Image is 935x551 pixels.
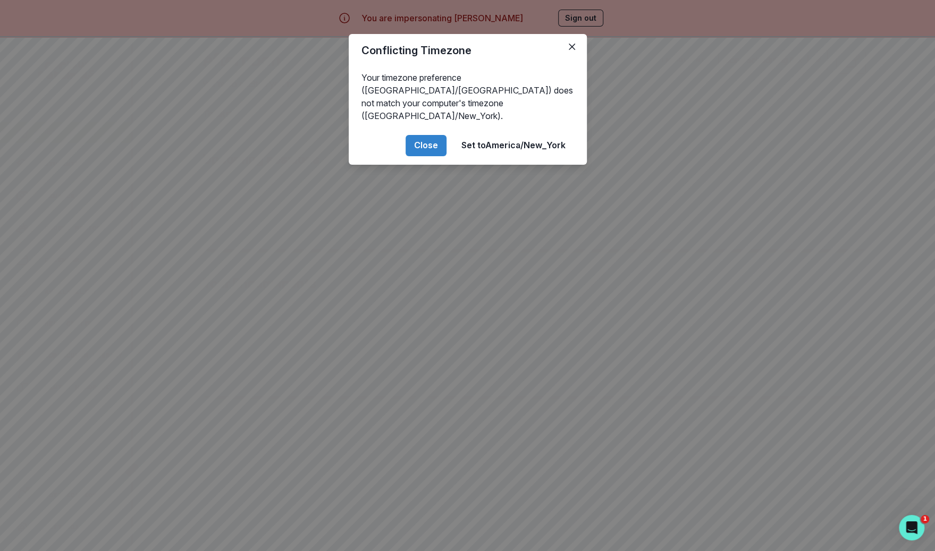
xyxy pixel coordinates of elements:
[406,135,447,156] button: Close
[349,34,587,67] header: Conflicting Timezone
[899,515,924,540] iframe: Intercom live chat
[453,135,574,156] button: Set toAmerica/New_York
[349,67,587,126] div: Your timezone preference ([GEOGRAPHIC_DATA]/[GEOGRAPHIC_DATA]) does not match your computer's tim...
[563,38,580,55] button: Close
[921,515,929,523] span: 1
